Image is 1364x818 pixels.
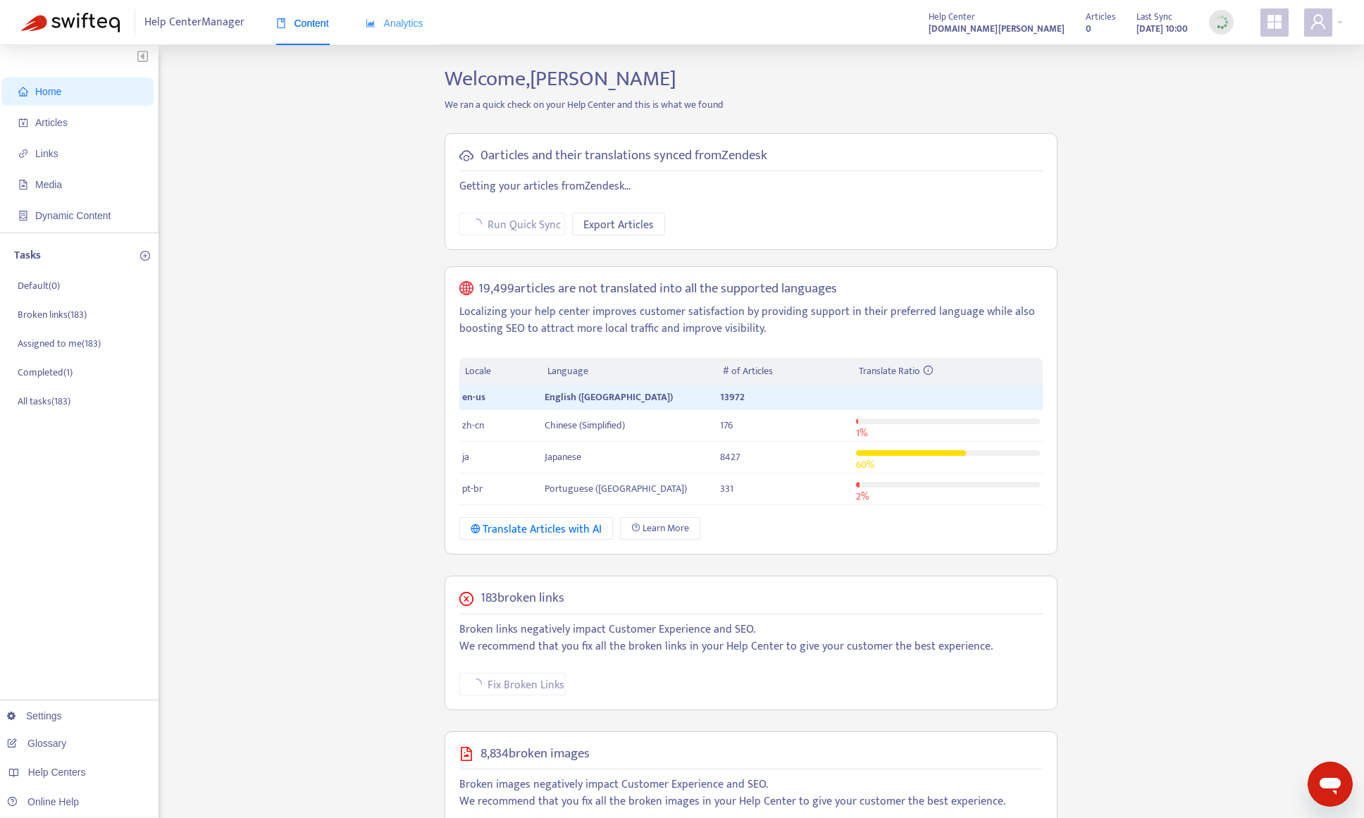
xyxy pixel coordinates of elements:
span: Content [276,18,329,29]
button: Run Quick Sync [459,213,565,235]
div: Translate Articles with AI [471,521,602,538]
span: Home [35,86,61,97]
p: Broken links ( 183 ) [18,307,87,322]
span: 8427 [720,449,740,465]
span: Links [35,148,58,159]
span: Japanese [545,449,581,465]
span: English ([GEOGRAPHIC_DATA]) [545,389,673,405]
span: Help Centers [28,767,86,778]
span: file-image [18,180,28,190]
span: pt-br [462,481,483,497]
span: loading [469,218,483,231]
span: Learn More [643,521,689,536]
span: 331 [720,481,733,497]
div: Translate Ratio [859,364,1036,379]
span: Last Sync [1136,9,1172,25]
span: global [459,281,473,297]
span: Help Center [929,9,975,25]
th: Language [542,358,717,385]
p: Assigned to me ( 183 ) [18,336,101,351]
span: appstore [1266,13,1283,30]
button: Translate Articles with AI [459,517,614,540]
button: Export Articles [572,213,665,235]
span: 60 % [856,457,874,473]
span: Chinese (Simplified) [545,417,625,433]
span: Run Quick Sync [488,216,561,234]
span: loading [469,677,483,690]
span: Dynamic Content [35,210,111,221]
span: ja [462,449,469,465]
strong: [DATE] 10:00 [1136,21,1188,37]
span: Welcome, [PERSON_NAME] [445,61,676,97]
img: Swifteq [21,13,120,32]
span: Articles [1086,9,1115,25]
p: Completed ( 1 ) [18,365,73,380]
span: Export Articles [583,216,654,234]
button: Fix Broken Links [459,673,565,695]
span: link [18,149,28,159]
span: cloud-sync [459,149,473,163]
p: We ran a quick check on your Help Center and this is what we found [434,97,1068,112]
th: # of Articles [717,358,853,385]
span: Analytics [366,18,423,29]
a: Glossary [7,738,66,749]
p: Default ( 0 ) [18,278,60,293]
span: file-image [459,747,473,761]
p: Getting your articles from Zendesk ... [459,178,1043,195]
span: 176 [720,417,733,433]
strong: [DOMAIN_NAME][PERSON_NAME] [929,21,1065,37]
th: Locale [459,358,542,385]
a: Learn More [620,517,700,540]
a: Settings [7,710,62,721]
p: All tasks ( 183 ) [18,394,70,409]
h5: 8,834 broken images [480,746,590,762]
span: 1 % [856,425,867,441]
span: container [18,211,28,221]
span: Fix Broken Links [488,676,564,694]
span: plus-circle [140,251,150,261]
span: Portuguese ([GEOGRAPHIC_DATA]) [545,481,687,497]
p: Broken links negatively impact Customer Experience and SEO. We recommend that you fix all the bro... [459,621,1043,655]
img: sync_loading.0b5143dde30e3a21642e.gif [1213,13,1230,31]
p: Localizing your help center improves customer satisfaction by providing support in their preferre... [459,304,1043,337]
strong: 0 [1086,21,1091,37]
span: home [18,87,28,97]
span: close-circle [459,592,473,606]
a: Online Help [7,796,79,807]
span: Media [35,179,62,190]
span: zh-cn [462,417,484,433]
span: account-book [18,118,28,128]
a: [DOMAIN_NAME][PERSON_NAME] [929,20,1065,37]
iframe: メッセージングウィンドウを開くボタン [1308,762,1353,807]
h5: 183 broken links [480,590,564,607]
h5: 0 articles and their translations synced from Zendesk [480,148,767,164]
h5: 19,499 articles are not translated into all the supported languages [478,281,837,297]
span: 2 % [856,488,869,504]
span: Articles [35,117,68,128]
span: Help Center Manager [144,9,244,36]
p: Tasks [14,247,41,264]
span: book [276,18,286,28]
span: en-us [462,389,485,405]
span: user [1310,13,1327,30]
span: area-chart [366,18,376,28]
span: 13972 [720,389,745,405]
p: Broken images negatively impact Customer Experience and SEO. We recommend that you fix all the br... [459,776,1043,810]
